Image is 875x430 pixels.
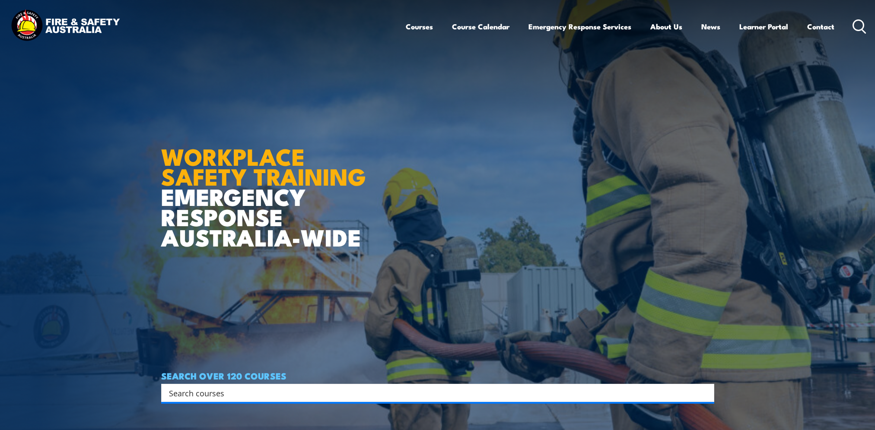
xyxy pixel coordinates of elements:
[807,15,834,38] a: Contact
[739,15,788,38] a: Learner Portal
[161,371,714,380] h4: SEARCH OVER 120 COURSES
[452,15,509,38] a: Course Calendar
[699,387,711,399] button: Search magnifier button
[650,15,682,38] a: About Us
[161,138,366,194] strong: WORKPLACE SAFETY TRAINING
[701,15,720,38] a: News
[169,386,695,399] input: Search input
[161,124,372,247] h1: EMERGENCY RESPONSE AUSTRALIA-WIDE
[171,387,697,399] form: Search form
[406,15,433,38] a: Courses
[528,15,631,38] a: Emergency Response Services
